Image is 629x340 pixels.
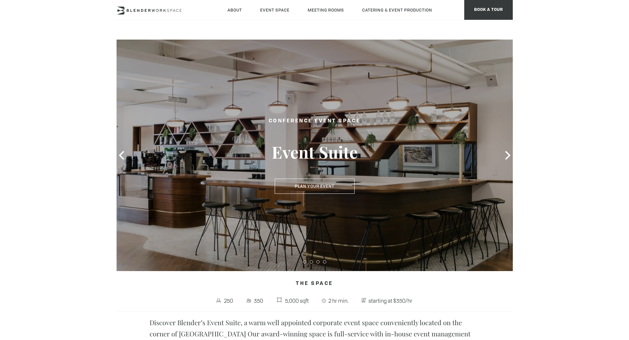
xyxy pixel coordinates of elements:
span: starting at $350/hr [367,295,414,306]
h4: The Space [117,278,513,290]
h3: Event Suite [239,142,391,162]
h2: Conference Event Space [239,117,391,125]
span: 5,000 sqft [283,295,310,306]
span: 250 [223,295,235,306]
span: 2 hr min. [327,295,350,306]
button: Plan Your Event [275,179,355,194]
span: 350 [252,295,265,306]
